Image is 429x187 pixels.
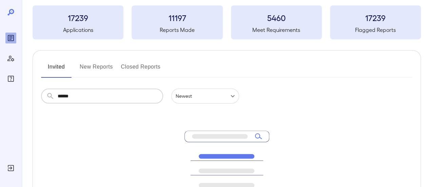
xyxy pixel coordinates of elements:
[231,26,322,34] h5: Meet Requirements
[5,163,16,173] div: Log Out
[33,12,123,23] h3: 17239
[5,53,16,64] div: Manage Users
[330,26,421,34] h5: Flagged Reports
[132,26,222,34] h5: Reports Made
[33,26,123,34] h5: Applications
[41,61,72,78] button: Invited
[5,33,16,43] div: Reports
[5,73,16,84] div: FAQ
[330,12,421,23] h3: 17239
[171,89,239,104] div: Newest
[80,61,113,78] button: New Reports
[33,5,421,39] summary: 17239Applications11197Reports Made5460Meet Requirements17239Flagged Reports
[132,12,222,23] h3: 11197
[231,12,322,23] h3: 5460
[121,61,161,78] button: Closed Reports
